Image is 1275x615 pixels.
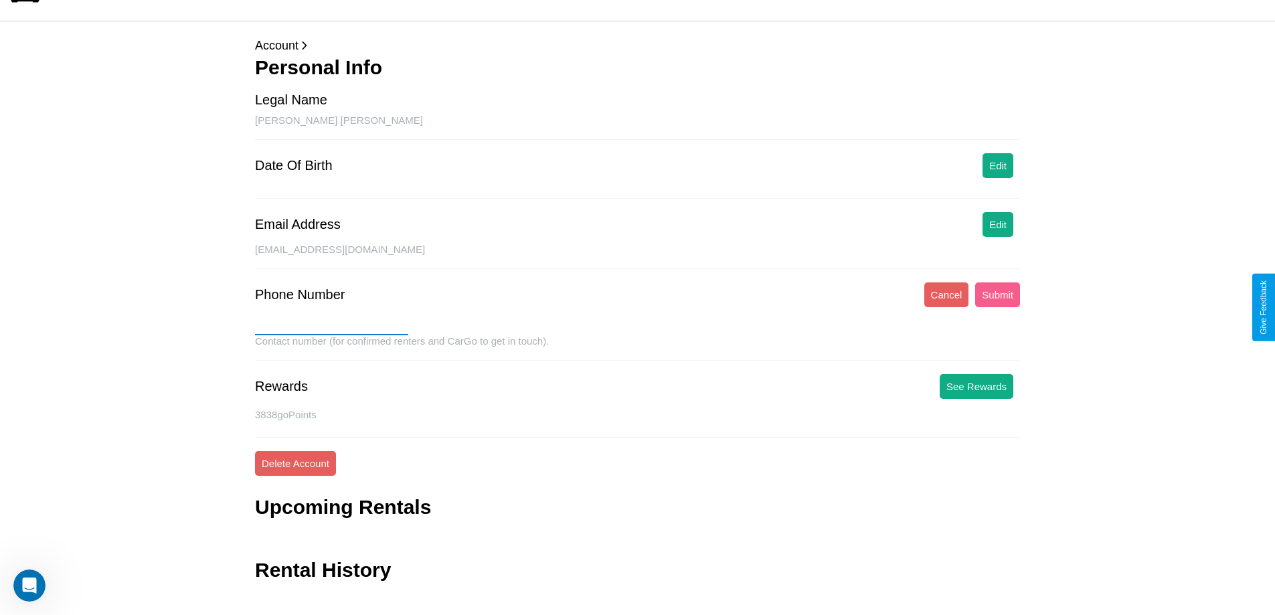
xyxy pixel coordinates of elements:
div: Legal Name [255,92,327,108]
button: Cancel [924,282,969,307]
div: Date Of Birth [255,158,333,173]
div: Contact number (for confirmed renters and CarGo to get in touch). [255,335,1020,361]
p: 3838 goPoints [255,406,1020,424]
button: See Rewards [940,374,1013,399]
p: Account [255,35,1020,56]
button: Edit [983,153,1013,178]
h3: Rental History [255,559,391,582]
button: Submit [975,282,1020,307]
iframe: Intercom live chat [13,569,46,602]
button: Edit [983,212,1013,237]
h3: Upcoming Rentals [255,496,431,519]
div: Email Address [255,217,341,232]
div: Phone Number [255,287,345,302]
div: Give Feedback [1259,280,1268,335]
div: [PERSON_NAME] [PERSON_NAME] [255,114,1020,140]
div: [EMAIL_ADDRESS][DOMAIN_NAME] [255,244,1020,269]
div: Rewards [255,379,308,394]
h3: Personal Info [255,56,1020,79]
button: Delete Account [255,451,336,476]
